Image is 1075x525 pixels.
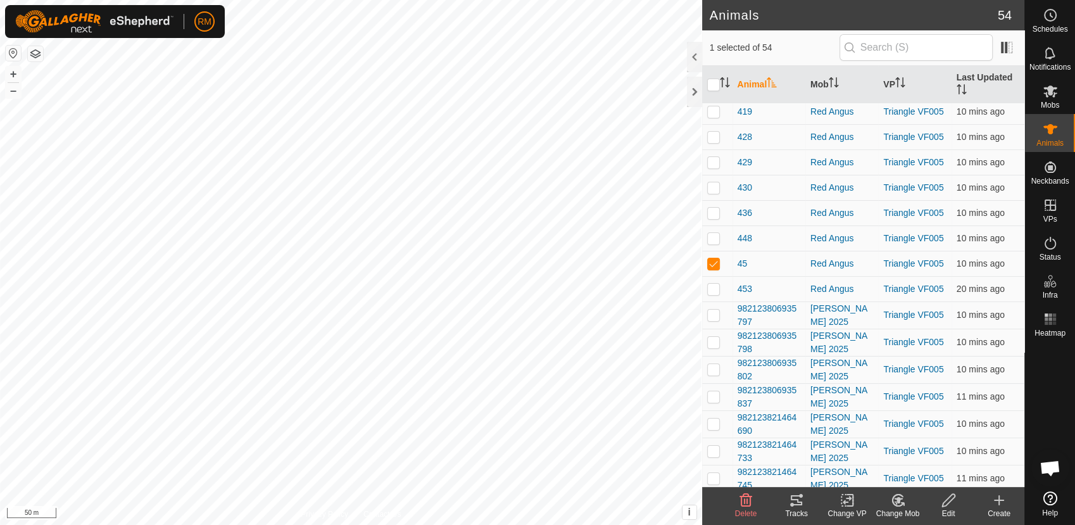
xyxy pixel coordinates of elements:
span: Delete [735,509,757,518]
a: Contact Us [363,509,401,520]
span: 436 [738,206,752,220]
span: 982123806935837 [738,384,800,410]
input: Search (S) [839,34,993,61]
span: Neckbands [1031,177,1069,185]
div: Red Angus [810,130,873,144]
div: [PERSON_NAME] 2025 [810,438,873,465]
a: Triangle VF005 [883,310,943,320]
span: 982123821464690 [738,411,800,438]
span: Heatmap [1034,329,1066,337]
div: [PERSON_NAME] 2025 [810,329,873,356]
span: 419 [738,105,752,118]
span: 45 [738,257,748,270]
span: 25 Sept 2025, 5:06 pm [957,284,1005,294]
div: Red Angus [810,181,873,194]
span: 25 Sept 2025, 5:16 pm [957,208,1005,218]
button: Reset Map [6,46,21,61]
div: [PERSON_NAME] 2025 [810,465,873,492]
a: Triangle VF005 [883,391,943,402]
a: Triangle VF005 [883,337,943,347]
a: Help [1025,486,1075,522]
div: [PERSON_NAME] 2025 [810,302,873,329]
p-sorticon: Activate to sort [957,86,967,96]
a: Triangle VF005 [883,364,943,374]
span: 25 Sept 2025, 5:15 pm [957,446,1005,456]
span: 453 [738,282,752,296]
button: i [682,505,696,519]
th: Mob [805,66,878,104]
span: 54 [998,6,1012,25]
span: i [688,507,690,517]
p-sorticon: Activate to sort [829,79,839,89]
button: – [6,83,21,98]
div: Open chat [1031,449,1069,487]
div: Red Angus [810,282,873,296]
th: Last Updated [952,66,1024,104]
div: Create [974,508,1024,519]
button: + [6,66,21,82]
span: 428 [738,130,752,144]
th: Animal [732,66,805,104]
span: Help [1042,509,1058,517]
a: Triangle VF005 [883,446,943,456]
span: 982123821464733 [738,438,800,465]
a: Triangle VF005 [883,182,943,193]
a: Triangle VF005 [883,284,943,294]
div: Red Angus [810,257,873,270]
p-sorticon: Activate to sort [767,79,777,89]
div: Edit [923,508,974,519]
span: 25 Sept 2025, 5:16 pm [957,233,1005,243]
span: 25 Sept 2025, 5:16 pm [957,182,1005,193]
span: RM [198,15,211,28]
span: 429 [738,156,752,169]
span: 25 Sept 2025, 5:15 pm [957,132,1005,142]
span: 982123821464745 [738,465,800,492]
span: 25 Sept 2025, 5:15 pm [957,364,1005,374]
div: [PERSON_NAME] 2025 [810,384,873,410]
a: Triangle VF005 [883,233,943,243]
span: 25 Sept 2025, 5:15 pm [957,337,1005,347]
div: Red Angus [810,105,873,118]
button: Map Layers [28,46,43,61]
a: Triangle VF005 [883,132,943,142]
div: [PERSON_NAME] 2025 [810,411,873,438]
span: 982123806935797 [738,302,800,329]
span: 25 Sept 2025, 5:15 pm [957,419,1005,429]
span: 25 Sept 2025, 5:15 pm [957,106,1005,117]
a: Triangle VF005 [883,258,943,269]
a: Triangle VF005 [883,473,943,483]
a: Triangle VF005 [883,208,943,218]
div: [PERSON_NAME] 2025 [810,357,873,383]
a: Triangle VF005 [883,106,943,117]
img: Gallagher Logo [15,10,173,33]
a: Privacy Policy [301,509,348,520]
span: 25 Sept 2025, 5:16 pm [957,258,1005,269]
p-sorticon: Activate to sort [895,79,905,89]
h2: Animals [710,8,998,23]
span: Animals [1036,139,1064,147]
div: Change VP [822,508,872,519]
th: VP [878,66,951,104]
span: VPs [1043,215,1057,223]
span: 25 Sept 2025, 5:15 pm [957,473,1005,483]
p-sorticon: Activate to sort [720,79,730,89]
span: 448 [738,232,752,245]
div: Tracks [771,508,822,519]
div: Change Mob [872,508,923,519]
a: Triangle VF005 [883,419,943,429]
a: Triangle VF005 [883,157,943,167]
span: Status [1039,253,1060,261]
div: Red Angus [810,156,873,169]
span: Notifications [1029,63,1071,71]
span: 25 Sept 2025, 5:15 pm [957,391,1005,402]
span: 1 selected of 54 [710,41,839,54]
span: 982123806935798 [738,329,800,356]
span: 25 Sept 2025, 5:15 pm [957,310,1005,320]
span: Mobs [1041,101,1059,109]
span: Infra [1042,291,1057,299]
span: Schedules [1032,25,1067,33]
div: Red Angus [810,206,873,220]
div: Red Angus [810,232,873,245]
span: 430 [738,181,752,194]
span: 982123806935802 [738,357,800,383]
